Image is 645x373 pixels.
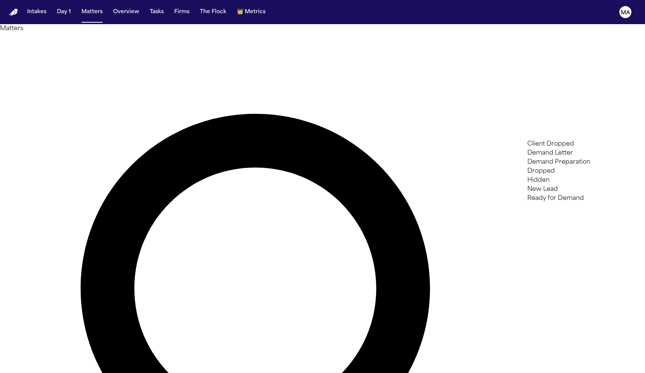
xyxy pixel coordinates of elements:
[54,5,74,19] button: Day 1
[527,167,634,176] li: Dropped
[527,140,634,149] li: Client Dropped
[171,5,192,19] button: Firms
[527,158,634,167] li: Demand Preparation
[9,9,18,16] img: Finch Logo
[527,194,634,203] li: Ready for Demand
[527,185,634,194] li: New Lead
[197,5,229,19] button: The Flock
[9,9,18,16] a: Home
[147,5,167,19] button: Tasks
[78,5,106,19] button: Matters
[527,176,634,185] li: Hidden
[110,5,142,19] button: Overview
[24,5,49,19] button: Intakes
[527,149,634,158] li: Demand Letter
